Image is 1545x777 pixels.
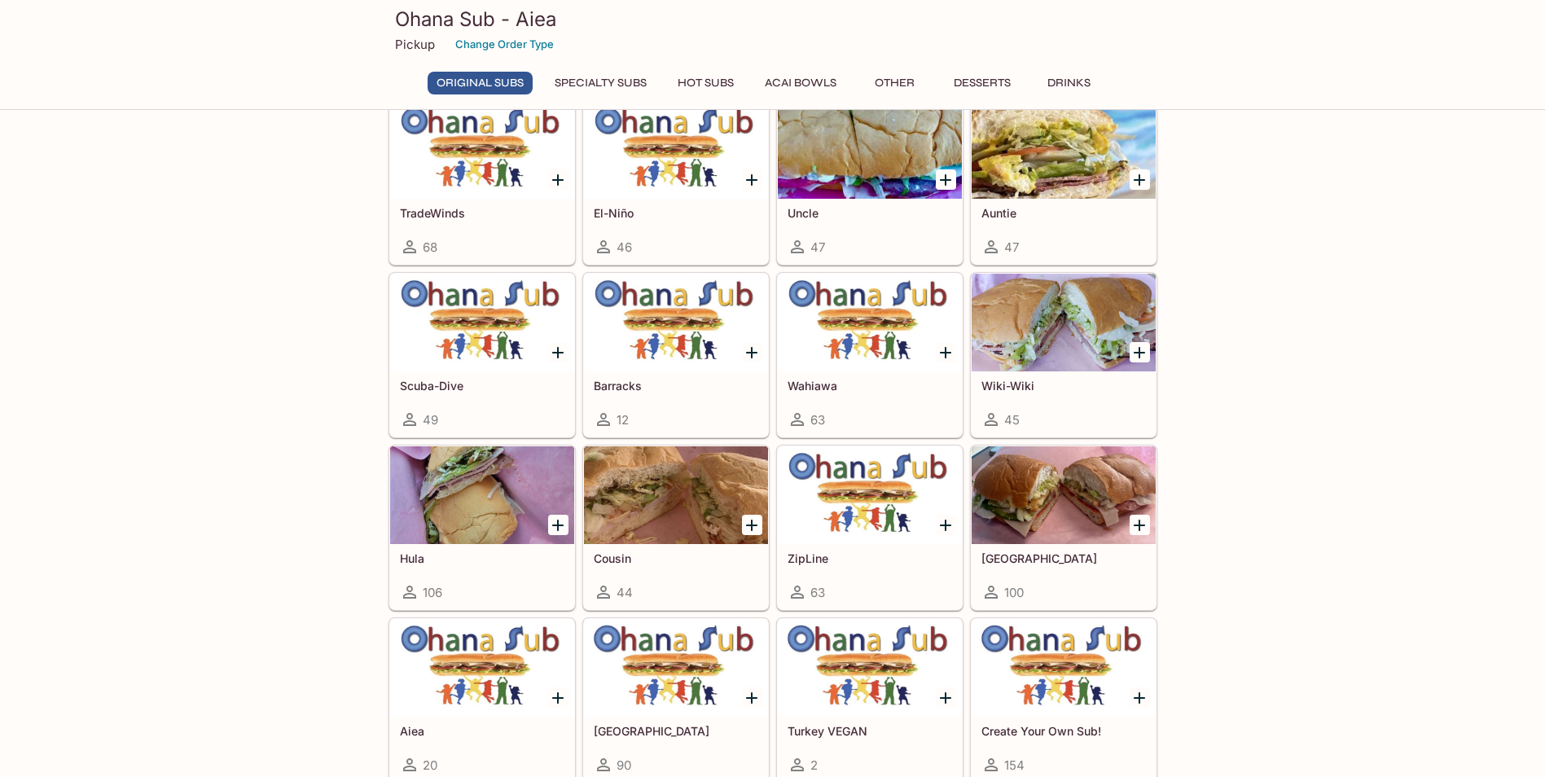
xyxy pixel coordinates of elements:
span: 45 [1004,412,1020,428]
button: Add TradeWinds [548,169,568,190]
div: Turkey VEGAN [778,619,962,717]
h5: Hula [400,551,564,565]
a: Wahiawa63 [777,273,963,437]
h5: [GEOGRAPHIC_DATA] [594,724,758,738]
span: 154 [1004,757,1025,773]
span: 63 [810,412,825,428]
a: TradeWinds68 [389,100,575,265]
button: Add El-Niño [742,169,762,190]
a: Wiki-Wiki45 [971,273,1157,437]
h5: Wiki-Wiki [981,379,1146,393]
div: Aiea [390,619,574,717]
h5: TradeWinds [400,206,564,220]
h5: Cousin [594,551,758,565]
h5: [GEOGRAPHIC_DATA] [981,551,1146,565]
span: 46 [617,239,632,255]
div: Wiki-Wiki [972,274,1156,371]
span: 2 [810,757,818,773]
div: Uncle [778,101,962,199]
div: Wahiawa [778,274,962,371]
h5: Wahiawa [788,379,952,393]
span: 49 [423,412,438,428]
a: ZipLine63 [777,446,963,610]
span: 63 [810,585,825,600]
div: Auntie [972,101,1156,199]
button: Other [858,72,932,94]
div: Manoa Falls [972,446,1156,544]
h5: Barracks [594,379,758,393]
div: El-Niño [584,101,768,199]
button: Specialty Subs [546,72,656,94]
button: Add Uncle [936,169,956,190]
h5: Uncle [788,206,952,220]
span: 44 [617,585,633,600]
span: 106 [423,585,442,600]
div: TradeWinds [390,101,574,199]
span: 68 [423,239,437,255]
button: Original Subs [428,72,533,94]
button: Add ZipLine [936,515,956,535]
div: Scuba-Dive [390,274,574,371]
button: Add Turkey VEGAN [936,687,956,708]
button: Add Cousin [742,515,762,535]
a: Hula106 [389,446,575,610]
h5: El-Niño [594,206,758,220]
a: Cousin44 [583,446,769,610]
button: Add Scuba-Dive [548,342,568,362]
h5: Create Your Own Sub! [981,724,1146,738]
button: Acai Bowls [756,72,845,94]
div: Turkey [584,619,768,717]
button: Add Manoa Falls [1130,515,1150,535]
span: 20 [423,757,437,773]
a: El-Niño46 [583,100,769,265]
span: 90 [617,757,631,773]
button: Add Hula [548,515,568,535]
a: Scuba-Dive49 [389,273,575,437]
span: 47 [1004,239,1019,255]
h3: Ohana Sub - Aiea [395,7,1151,32]
button: Add Create Your Own Sub! [1130,687,1150,708]
a: [GEOGRAPHIC_DATA]100 [971,446,1157,610]
button: Add Turkey [742,687,762,708]
h5: Scuba-Dive [400,379,564,393]
button: Change Order Type [448,32,561,57]
button: Add Aiea [548,687,568,708]
h5: ZipLine [788,551,952,565]
button: Drinks [1033,72,1106,94]
span: 100 [1004,585,1024,600]
h5: Aiea [400,724,564,738]
button: Desserts [945,72,1020,94]
button: Add Barracks [742,342,762,362]
p: Pickup [395,37,435,52]
a: Auntie47 [971,100,1157,265]
a: Uncle47 [777,100,963,265]
div: Create Your Own Sub! [972,619,1156,717]
button: Add Wiki-Wiki [1130,342,1150,362]
div: ZipLine [778,446,962,544]
span: 47 [810,239,825,255]
div: Hula [390,446,574,544]
span: 12 [617,412,629,428]
h5: Auntie [981,206,1146,220]
button: Add Wahiawa [936,342,956,362]
button: Hot Subs [669,72,743,94]
div: Cousin [584,446,768,544]
div: Barracks [584,274,768,371]
button: Add Auntie [1130,169,1150,190]
h5: Turkey VEGAN [788,724,952,738]
a: Barracks12 [583,273,769,437]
